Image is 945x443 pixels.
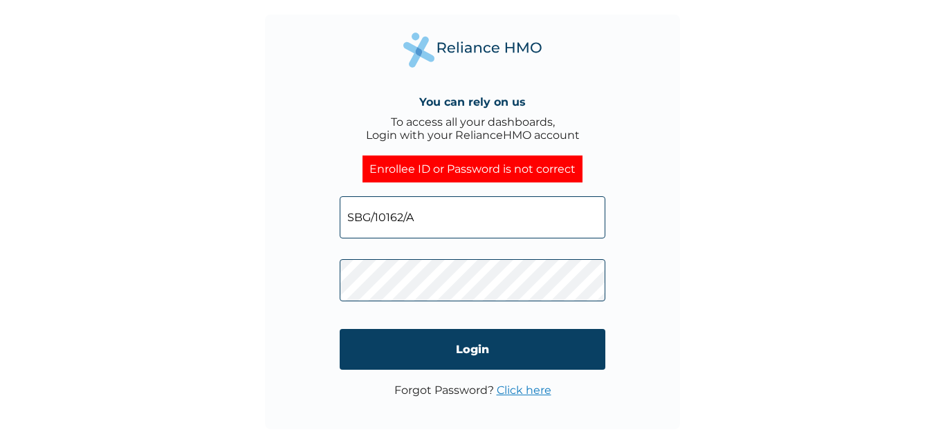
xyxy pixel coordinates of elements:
[403,32,542,68] img: Reliance Health's Logo
[363,155,582,182] div: Enrollee ID or Password is not correct
[497,384,551,397] a: Click here
[394,384,551,397] p: Forgot Password?
[340,329,605,370] input: Login
[419,95,526,109] h4: You can rely on us
[340,196,605,238] input: Email address or HMO ID
[366,115,580,142] div: To access all your dashboards, Login with your RelianceHMO account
